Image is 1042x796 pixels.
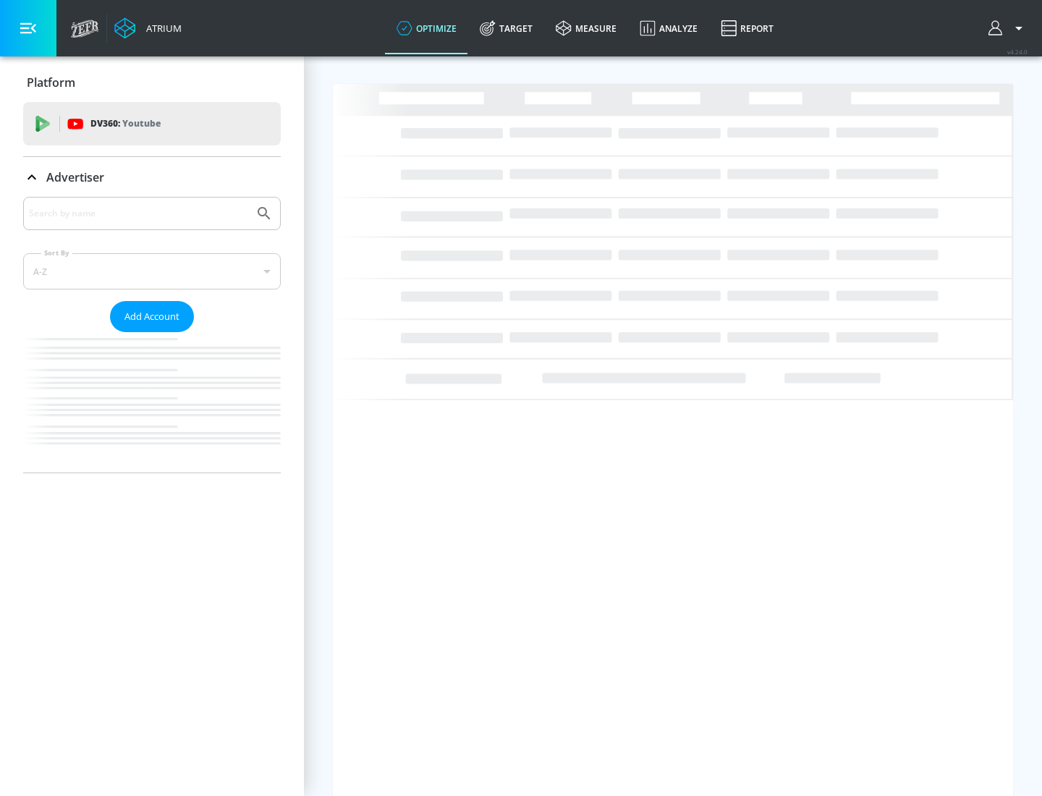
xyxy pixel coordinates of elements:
span: v 4.24.0 [1007,48,1028,56]
a: measure [544,2,628,54]
div: Atrium [140,22,182,35]
a: Atrium [114,17,182,39]
p: Advertiser [46,169,104,185]
nav: list of Advertiser [23,332,281,473]
a: Analyze [628,2,709,54]
button: Add Account [110,301,194,332]
span: Add Account [124,308,179,325]
div: Advertiser [23,197,281,473]
div: DV360: Youtube [23,102,281,145]
p: DV360: [90,116,161,132]
p: Platform [27,75,75,90]
div: Advertiser [23,157,281,198]
div: A-Z [23,253,281,289]
a: Report [709,2,785,54]
p: Youtube [122,116,161,131]
a: Target [468,2,544,54]
input: Search by name [29,204,248,223]
label: Sort By [41,248,72,258]
a: optimize [385,2,468,54]
div: Platform [23,62,281,103]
